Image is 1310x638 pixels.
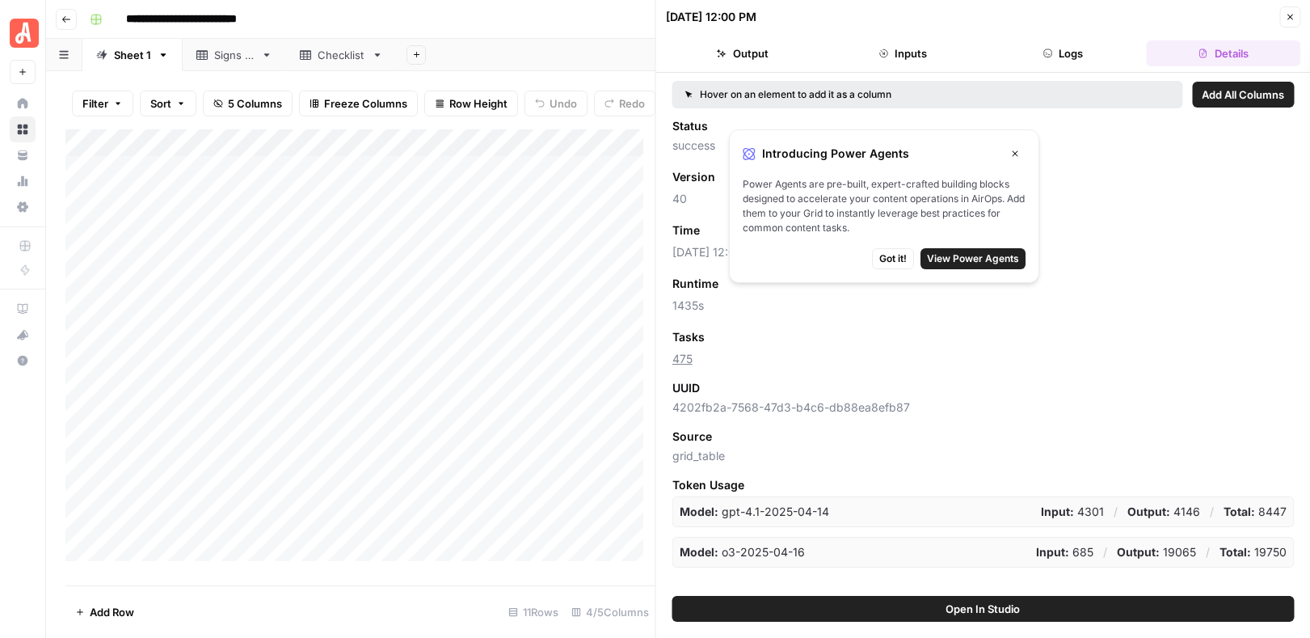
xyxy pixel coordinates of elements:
p: 685 [1036,544,1093,560]
span: 1435s [672,298,1295,314]
p: / [1103,544,1107,560]
button: Got it! [872,248,914,269]
div: What's new? [11,323,35,347]
span: Tasks [672,329,705,345]
div: 11 Rows [502,599,565,625]
button: Help + Support [10,348,36,374]
p: / [1206,544,1210,560]
span: UUID [672,380,700,396]
div: Hover on an element to add it as a column [685,87,1030,102]
button: Workspace: Angi [10,13,36,53]
span: Freeze Columns [324,95,407,112]
a: Signs of [183,39,286,71]
strong: Model: [680,545,718,559]
span: Power Agents are pre-built, expert-crafted building blocks designed to accelerate your content op... [743,177,1026,235]
div: Signs of [214,47,255,63]
a: AirOps Academy [10,296,36,322]
span: Source [672,429,712,445]
p: / [1210,504,1214,520]
a: Usage [10,168,36,194]
div: Checklist [318,47,365,63]
strong: Input: [1036,545,1069,559]
span: Redo [619,95,645,112]
span: Add Row [90,604,134,620]
button: Filter [72,91,133,116]
p: / [1114,504,1118,520]
span: grid_table [672,448,1295,464]
button: Add Row [65,599,144,625]
span: Version [672,169,715,185]
span: Add All Columns [1202,87,1284,103]
a: 475 [672,352,693,365]
span: success [672,137,1295,154]
span: Row Height [449,95,508,112]
p: 19065 [1117,544,1196,560]
span: Status [672,118,708,134]
p: 19750 [1219,544,1287,560]
span: 5 Columns [228,95,282,112]
button: Redo [594,91,655,116]
button: View Power Agents [920,248,1026,269]
button: Add All Columns [1192,82,1294,108]
strong: Model: [680,505,718,518]
button: What's new? [10,322,36,348]
button: Row Height [424,91,518,116]
button: Undo [524,91,588,116]
div: 4/5 Columns [565,599,655,625]
p: 4301 [1041,504,1104,520]
img: Angi Logo [10,19,39,48]
span: Got it! [879,251,907,266]
button: Freeze Columns [299,91,418,116]
span: [DATE] 12:00 PM [672,244,1295,260]
button: Output [666,40,819,66]
span: View Power Agents [927,251,1019,266]
span: Sort [150,95,171,112]
button: Logs [986,40,1139,66]
button: Open In Studio [672,596,1295,622]
div: Sheet 1 [114,47,151,63]
span: Time [672,222,700,239]
a: Settings [10,194,36,220]
div: Introducing Power Agents [743,143,1026,164]
p: gpt-4.1-2025-04-14 [680,504,829,520]
button: Details [1147,40,1300,66]
span: Filter [82,95,108,112]
button: Inputs [826,40,979,66]
strong: Total: [1224,505,1255,518]
div: [DATE] 12:00 PM [666,9,756,25]
button: 5 Columns [203,91,293,116]
a: Sheet 1 [82,39,183,71]
p: 8447 [1224,504,1287,520]
span: 40 [672,191,1295,207]
strong: Output: [1127,505,1170,518]
span: Runtime [672,276,718,292]
button: Sort [140,91,196,116]
a: Checklist [286,39,397,71]
span: Token Usage [672,477,1295,493]
strong: Output: [1117,545,1160,559]
a: Your Data [10,142,36,168]
span: 4202fb2a-7568-47d3-b4c6-db88ea8efb87 [672,399,1295,416]
strong: Input: [1041,505,1074,518]
a: Browse [10,116,36,142]
p: 4146 [1127,504,1200,520]
a: Home [10,91,36,116]
strong: Total: [1219,545,1251,559]
span: Undo [550,95,577,112]
p: o3-2025-04-16 [680,544,805,560]
span: Open In Studio [946,601,1020,617]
